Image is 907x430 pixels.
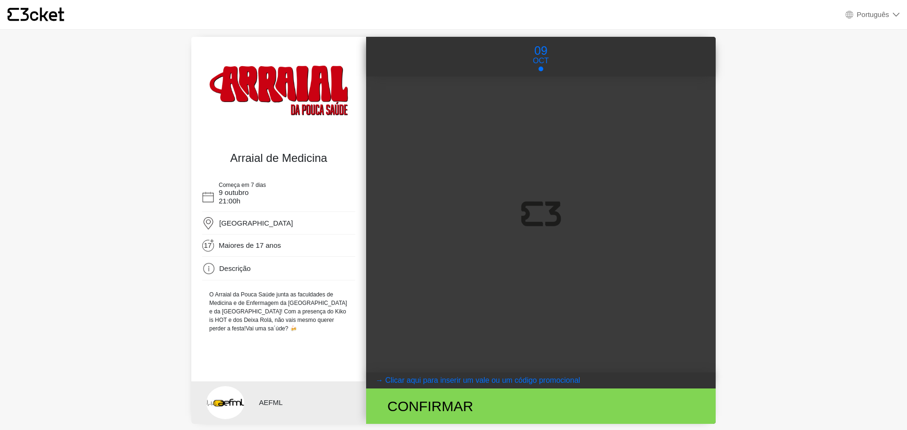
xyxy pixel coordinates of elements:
p: Oct [533,55,549,67]
arrow: → [376,375,383,386]
span: Maiores de 17 anos [219,241,281,250]
h4: Arraial de Medicina [205,152,353,165]
div: Confirmar [380,396,594,417]
coupontext: Clicar aqui para inserir um vale ou um código promocional [385,376,580,384]
p: AEFML [259,397,352,408]
g: {' '} [8,8,19,21]
span: O Arraial da Pouca Saúde junta as faculdades de Medicina e de Enfermagem da [GEOGRAPHIC_DATA] e d... [209,291,347,332]
button: 09 Oct [523,42,559,72]
span: Descrição [219,264,251,272]
span: Começa em 7 dias [219,182,266,188]
span: 9 outubro 21:00h [219,188,248,205]
span: 17 [204,241,215,252]
span: [GEOGRAPHIC_DATA] [219,219,293,227]
span: + [209,238,214,243]
button: Confirmar [366,388,716,424]
p: 09 [533,42,549,60]
button: → Clicar aqui para inserir um vale ou um código promocional [366,372,716,388]
img: 22d9fe1a39b24931814a95254e6a5dd4.webp [200,53,358,142]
